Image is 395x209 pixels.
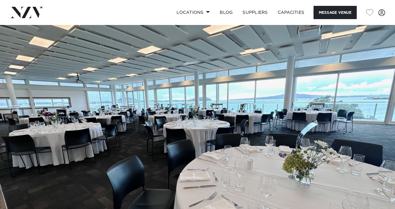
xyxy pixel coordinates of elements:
img: nzv-logo.png [10,7,44,18]
a: Capacities [273,6,310,19]
button: Message Venue [314,6,357,19]
a: SUPPLIERS [238,6,272,19]
a: Locations [172,6,215,19]
a: BLOG [215,6,238,19]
